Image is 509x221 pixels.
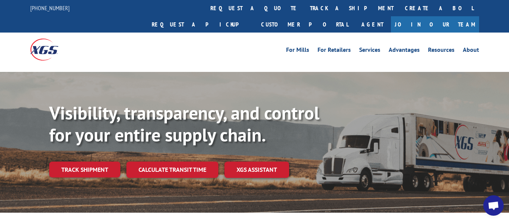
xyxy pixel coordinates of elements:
a: Resources [428,47,455,55]
a: Calculate transit time [126,162,218,178]
b: Visibility, transparency, and control for your entire supply chain. [49,101,319,146]
a: About [463,47,479,55]
a: Customer Portal [255,16,354,33]
div: Open chat [483,195,504,216]
a: For Retailers [318,47,351,55]
a: Track shipment [49,162,120,177]
a: Request a pickup [146,16,255,33]
a: Advantages [389,47,420,55]
a: XGS ASSISTANT [224,162,289,178]
a: Agent [354,16,391,33]
a: [PHONE_NUMBER] [30,4,70,12]
a: For Mills [286,47,309,55]
a: Join Our Team [391,16,479,33]
a: Services [359,47,380,55]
